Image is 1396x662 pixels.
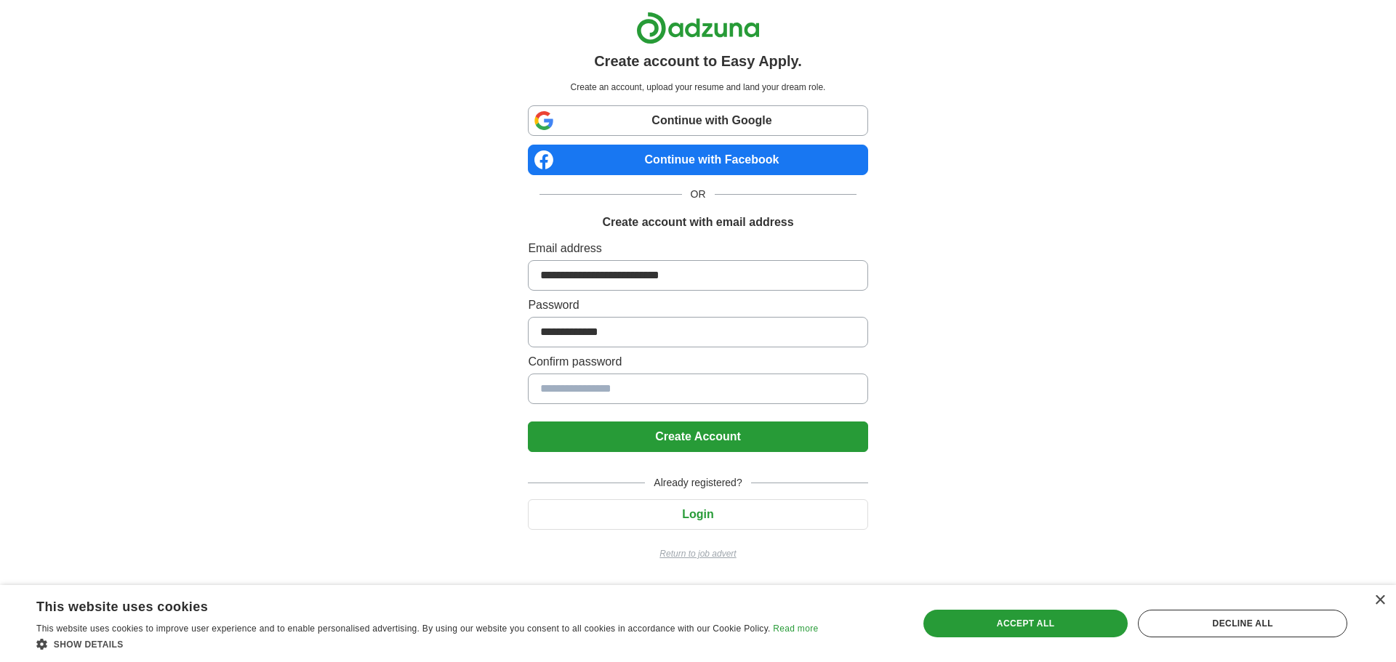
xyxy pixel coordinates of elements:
[528,353,867,371] label: Confirm password
[1374,595,1385,606] div: Close
[636,12,760,44] img: Adzuna logo
[36,594,782,615] div: This website uses cookies
[594,50,802,72] h1: Create account to Easy Apply.
[528,296,867,314] label: Password
[36,623,771,634] span: This website uses cookies to improve user experience and to enable personalised advertising. By u...
[528,105,867,136] a: Continue with Google
[1138,610,1347,637] div: Decline all
[54,639,124,650] span: Show details
[528,240,867,257] label: Email address
[528,499,867,530] button: Login
[528,145,867,175] a: Continue with Facebook
[645,475,750,491] span: Already registered?
[528,508,867,520] a: Login
[531,81,865,94] p: Create an account, upload your resume and land your dream role.
[528,421,867,452] button: Create Account
[36,637,818,651] div: Show details
[528,547,867,560] a: Return to job advert
[773,623,818,634] a: Read more, opens a new window
[682,187,715,202] span: OR
[602,214,793,231] h1: Create account with email address
[923,610,1128,637] div: Accept all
